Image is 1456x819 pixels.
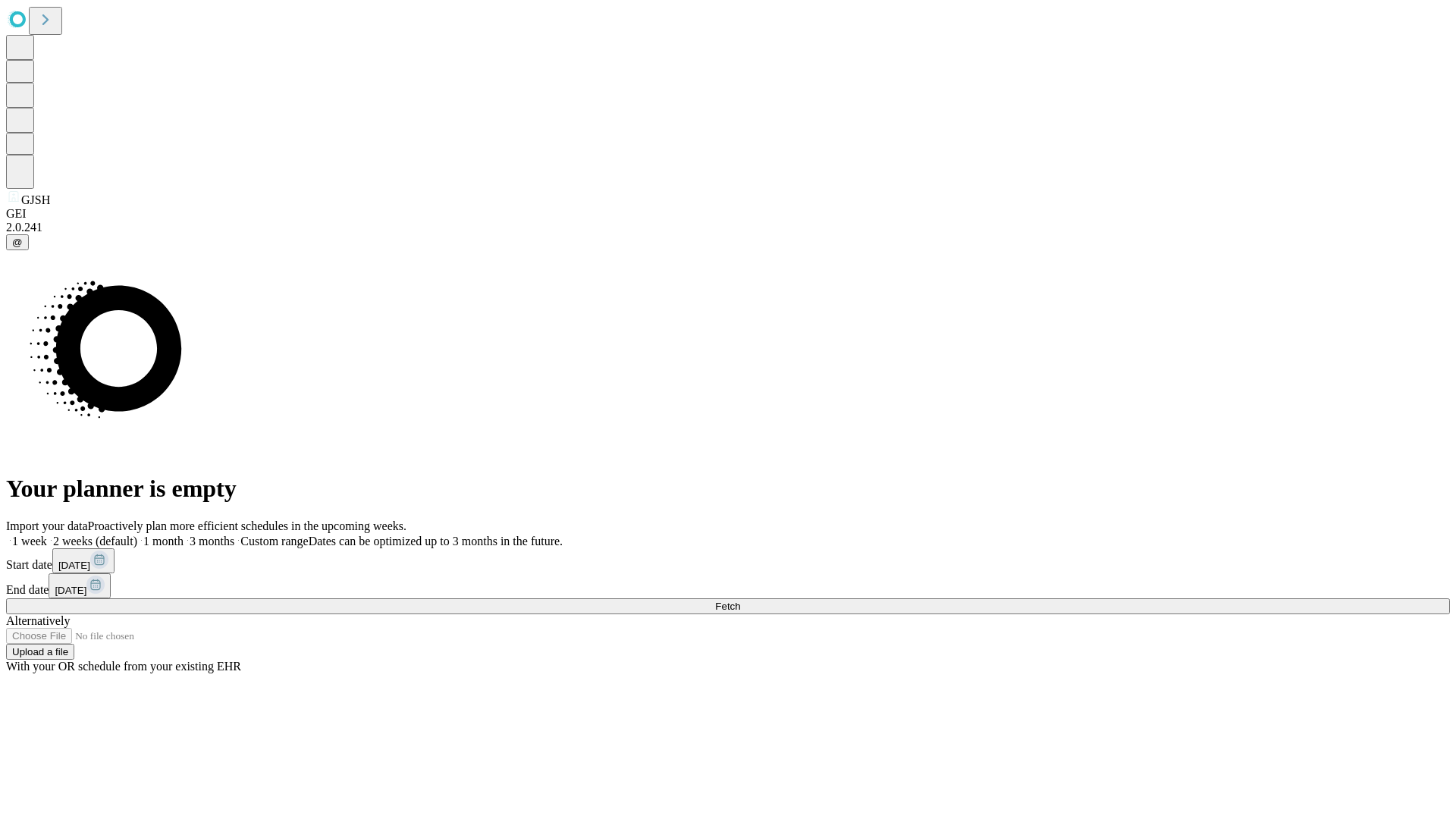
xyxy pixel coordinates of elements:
div: 2.0.241 [6,221,1450,234]
button: Fetch [6,598,1450,614]
span: Custom range [240,535,308,548]
span: Dates can be optimized up to 3 months in the future. [309,535,563,548]
div: End date [6,573,1450,598]
div: GEI [6,207,1450,221]
span: 1 month [143,535,184,548]
span: Fetch [715,601,740,612]
h1: Your planner is empty [6,475,1450,503]
span: Proactively plan more efficient schedules in the upcoming weeks. [88,519,406,532]
span: 2 weeks (default) [53,535,137,548]
span: GJSH [21,193,50,206]
span: @ [12,237,23,248]
div: Start date [6,548,1450,573]
span: [DATE] [58,560,90,571]
button: Upload a file [6,644,74,660]
span: 1 week [12,535,47,548]
span: [DATE] [55,585,86,596]
span: 3 months [190,535,234,548]
button: [DATE] [49,573,111,598]
button: [DATE] [52,548,115,573]
span: Import your data [6,519,88,532]
span: With your OR schedule from your existing EHR [6,660,241,673]
button: @ [6,234,29,250]
span: Alternatively [6,614,70,627]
